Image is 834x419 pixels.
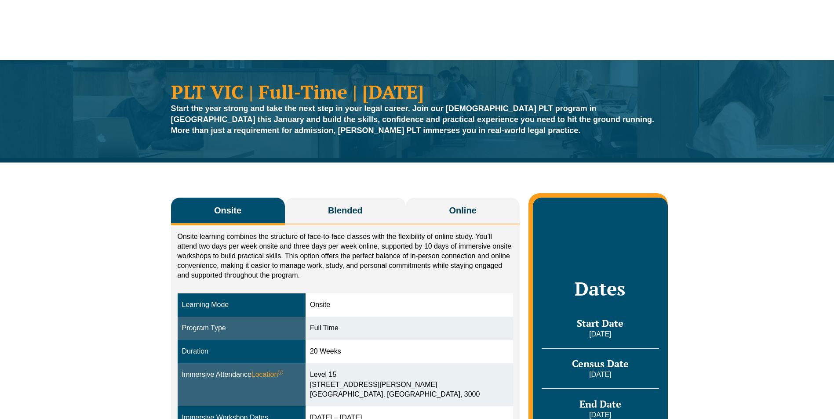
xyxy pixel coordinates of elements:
[310,323,509,333] div: Full Time
[182,370,301,380] div: Immersive Attendance
[182,323,301,333] div: Program Type
[449,204,477,217] span: Online
[278,369,283,376] sup: ⓘ
[542,329,659,339] p: [DATE]
[171,82,663,101] h1: PLT VIC | Full-Time | [DATE]
[214,204,241,217] span: Onsite
[328,204,363,217] span: Blended
[310,300,509,310] div: Onsite
[182,300,301,310] div: Learning Mode
[182,347,301,357] div: Duration
[171,104,655,135] strong: Start the year strong and take the next step in your legal career. Join our [DEMOGRAPHIC_DATA] PL...
[178,232,514,280] p: Onsite learning combines the structure of face-to-face classes with the flexibility of online stu...
[579,397,621,410] span: End Date
[542,278,659,300] h2: Dates
[542,370,659,379] p: [DATE]
[310,370,509,400] div: Level 15 [STREET_ADDRESS][PERSON_NAME] [GEOGRAPHIC_DATA], [GEOGRAPHIC_DATA], 3000
[251,370,284,380] span: Location
[577,317,623,329] span: Start Date
[572,357,629,370] span: Census Date
[310,347,509,357] div: 20 Weeks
